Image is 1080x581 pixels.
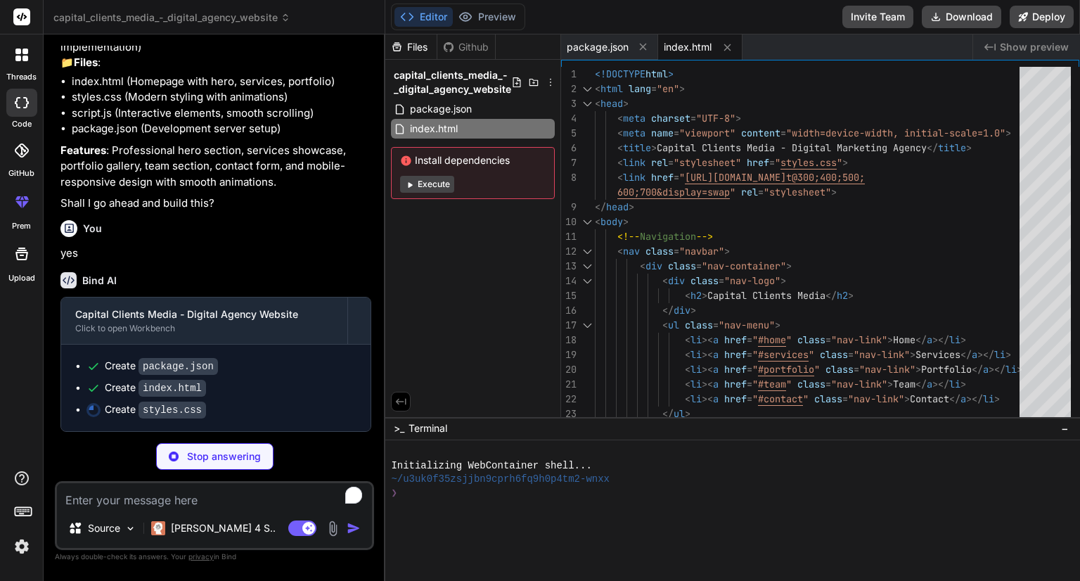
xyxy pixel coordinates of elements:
[747,333,752,346] span: =
[702,392,713,405] span: ><
[561,229,577,244] div: 11
[741,186,758,198] span: rel
[668,156,674,169] span: =
[72,74,371,90] li: index.html (Homepage with hero, services, portfolio)
[600,82,623,95] span: html
[664,40,712,54] span: index.html
[561,155,577,170] div: 7
[105,381,206,395] div: Create
[629,82,651,95] span: lang
[887,333,893,346] span: >
[651,171,674,184] span: href
[561,126,577,141] div: 5
[1005,348,1011,361] span: >
[780,127,786,139] span: =
[623,171,645,184] span: link
[915,363,921,376] span: >
[960,348,972,361] span: </
[747,156,769,169] span: href
[629,200,634,213] span: >
[391,459,591,473] span: Initializing WebContainer shell...
[758,378,786,390] span: #team
[747,378,752,390] span: =
[623,141,651,154] span: title
[409,421,447,435] span: Terminal
[775,156,780,169] span: "
[561,362,577,377] div: 20
[662,407,674,420] span: </
[674,156,741,169] span: "stylesheet"
[578,318,596,333] div: Click to collapse the range.
[921,363,972,376] span: Portfolio
[10,535,34,558] img: settings
[151,521,165,535] img: Claude 4 Sonnet
[893,333,915,346] span: Home
[561,244,577,259] div: 12
[724,348,747,361] span: href
[437,40,495,54] div: Github
[561,82,577,96] div: 2
[848,289,854,302] span: >
[724,392,747,405] span: href
[651,82,657,95] span: =
[932,378,949,390] span: ></
[685,348,690,361] span: <
[453,7,522,27] button: Preview
[394,7,453,27] button: Editor
[8,167,34,179] label: GitHub
[674,407,685,420] span: ul
[685,407,690,420] span: >
[960,392,966,405] span: a
[651,127,674,139] span: name
[617,171,623,184] span: <
[854,348,910,361] span: "nav-link"
[775,319,780,331] span: >
[983,392,994,405] span: li
[12,118,32,130] label: code
[8,272,35,284] label: Upload
[904,392,910,405] span: >
[617,245,623,257] span: <
[797,333,825,346] span: class
[1058,417,1072,440] button: −
[623,127,645,139] span: meta
[837,156,842,169] span: "
[713,363,719,376] span: a
[391,473,610,486] span: ~/u3uk0f35zsjjbn9cprh6fq9h0p4tm2-wnxx
[60,245,371,262] p: yes
[741,127,780,139] span: content
[187,449,261,464] p: Stop answering
[88,521,120,535] p: Source
[1005,363,1017,376] span: li
[617,230,640,243] span: <!--
[949,333,960,346] span: li
[690,289,702,302] span: h2
[713,348,719,361] span: a
[400,176,454,193] button: Execute
[713,392,719,405] span: a
[640,260,645,272] span: <
[983,363,989,376] span: a
[578,274,596,288] div: Click to collapse the range.
[927,378,932,390] span: a
[915,333,927,346] span: </
[887,378,893,390] span: >
[561,274,577,288] div: 14
[747,348,752,361] span: =
[690,304,696,317] span: >
[786,127,1005,139] span: "width=device-width, initial-scale=1.0"
[75,323,333,334] div: Click to open Workbench
[674,171,679,184] span: =
[651,156,668,169] span: rel
[60,196,371,212] p: Shall I go ahead and build this?
[662,319,668,331] span: <
[645,245,674,257] span: class
[966,141,972,154] span: >
[854,363,859,376] span: =
[685,289,690,302] span: <
[82,274,117,288] h6: Bind AI
[668,260,696,272] span: class
[893,378,915,390] span: Team
[105,359,218,373] div: Create
[674,245,679,257] span: =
